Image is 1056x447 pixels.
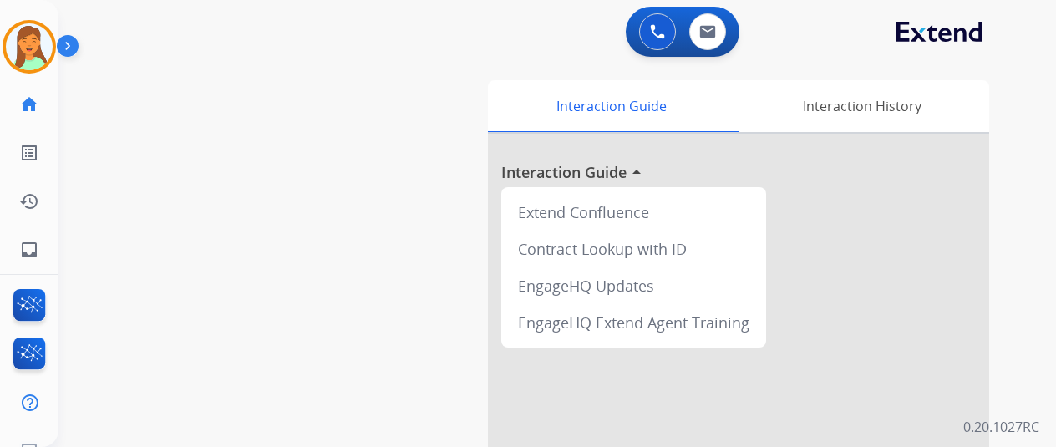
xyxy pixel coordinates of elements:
div: Extend Confluence [508,194,759,231]
mat-icon: home [19,94,39,114]
img: avatar [6,23,53,70]
p: 0.20.1027RC [963,417,1039,437]
div: Interaction History [734,80,989,132]
mat-icon: list_alt [19,143,39,163]
mat-icon: inbox [19,240,39,260]
div: Interaction Guide [488,80,734,132]
mat-icon: history [19,191,39,211]
div: EngageHQ Updates [508,267,759,304]
div: Contract Lookup with ID [508,231,759,267]
div: EngageHQ Extend Agent Training [508,304,759,341]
